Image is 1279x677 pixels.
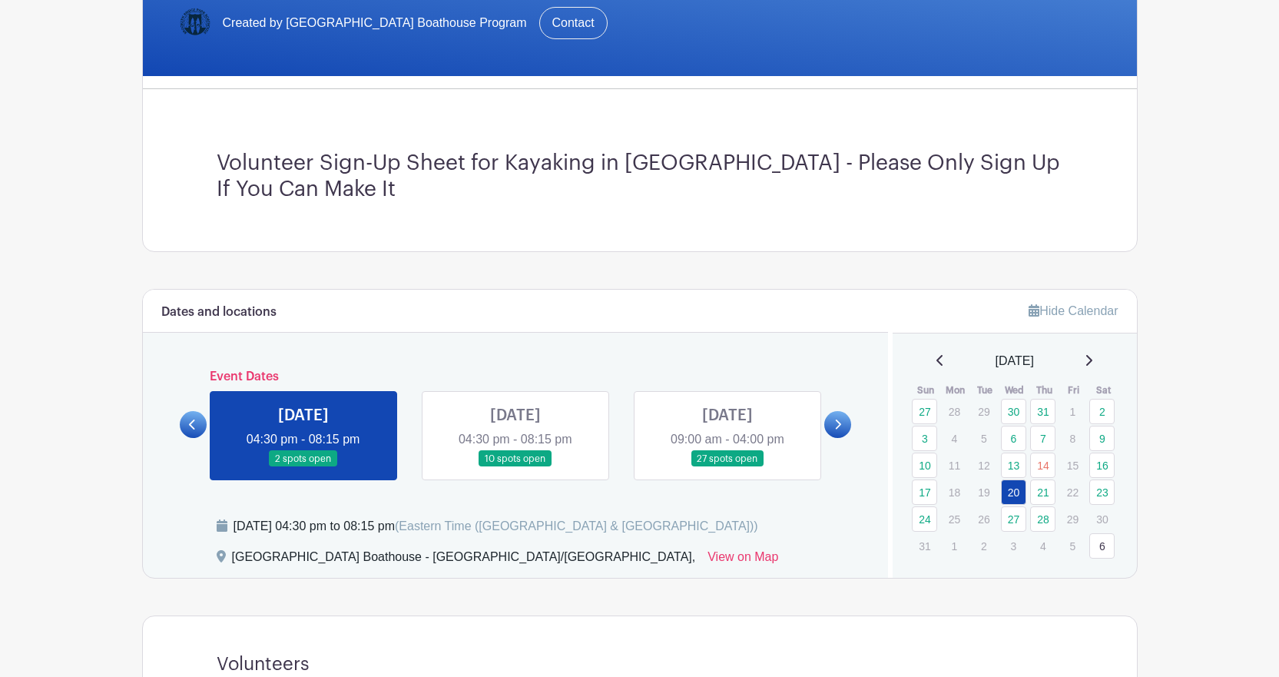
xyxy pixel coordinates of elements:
[912,534,937,558] p: 31
[232,548,696,572] div: [GEOGRAPHIC_DATA] Boathouse - [GEOGRAPHIC_DATA]/[GEOGRAPHIC_DATA],
[1001,506,1026,532] a: 27
[941,383,971,398] th: Mon
[911,383,941,398] th: Sun
[1030,480,1055,505] a: 21
[912,480,937,505] a: 17
[912,399,937,424] a: 27
[1030,534,1055,558] p: 4
[971,507,996,531] p: 26
[1088,383,1118,398] th: Sat
[971,453,996,477] p: 12
[1001,534,1026,558] p: 3
[942,426,967,450] p: 4
[707,548,778,572] a: View on Map
[1029,383,1059,398] th: Thu
[942,400,967,423] p: 28
[217,151,1063,202] h3: Volunteer Sign-Up Sheet for Kayaking in [GEOGRAPHIC_DATA] - Please Only Sign Up If You Can Make It
[1060,453,1085,477] p: 15
[1030,426,1055,451] a: 7
[912,506,937,532] a: 24
[1089,426,1115,451] a: 9
[1001,453,1026,478] a: 13
[1089,453,1115,478] a: 16
[1089,480,1115,505] a: 23
[207,370,825,384] h6: Event Dates
[161,305,277,320] h6: Dates and locations
[1089,533,1115,559] a: 6
[1030,506,1055,532] a: 28
[1089,399,1115,424] a: 2
[970,383,1000,398] th: Tue
[942,534,967,558] p: 1
[942,507,967,531] p: 25
[971,480,996,504] p: 19
[1060,507,1085,531] p: 29
[1089,507,1115,531] p: 30
[223,14,527,32] span: Created by [GEOGRAPHIC_DATA] Boathouse Program
[1059,383,1089,398] th: Fri
[971,426,996,450] p: 5
[912,453,937,478] a: 10
[1030,453,1055,478] a: 14
[1060,534,1085,558] p: 5
[180,8,210,38] img: Logo-Title.png
[395,519,758,533] span: (Eastern Time ([GEOGRAPHIC_DATA] & [GEOGRAPHIC_DATA]))
[942,453,967,477] p: 11
[971,534,996,558] p: 2
[1060,480,1085,504] p: 22
[217,653,310,675] h4: Volunteers
[996,352,1034,370] span: [DATE]
[912,426,937,451] a: 3
[1060,400,1085,423] p: 1
[1029,304,1118,317] a: Hide Calendar
[1001,480,1026,505] a: 20
[942,480,967,504] p: 18
[1001,399,1026,424] a: 30
[1000,383,1030,398] th: Wed
[1060,426,1085,450] p: 8
[1001,426,1026,451] a: 6
[539,7,608,39] a: Contact
[234,517,758,536] div: [DATE] 04:30 pm to 08:15 pm
[1030,399,1055,424] a: 31
[971,400,996,423] p: 29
